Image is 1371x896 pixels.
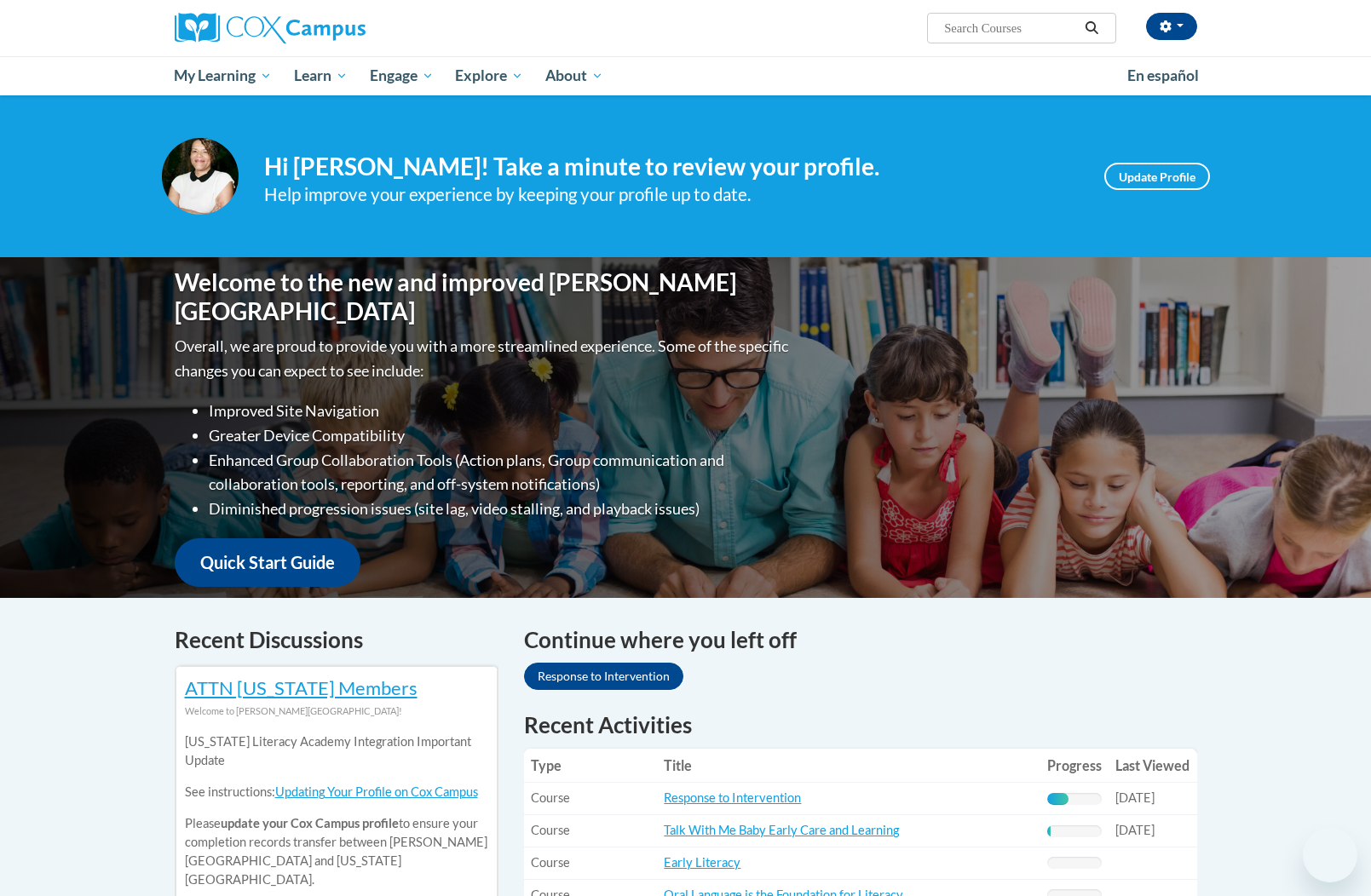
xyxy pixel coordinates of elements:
[175,268,792,325] h1: Welcome to the new and improved [PERSON_NAME][GEOGRAPHIC_DATA]
[185,783,488,801] p: See instructions:
[1047,793,1068,805] div: Progress, %
[1040,749,1109,783] th: Progress
[175,538,360,587] a: Quick Start Guide
[524,709,1197,740] h1: Recent Activities
[1146,13,1197,40] button: Account Settings
[209,399,792,423] li: Improved Site Navigation
[175,334,792,383] p: Overall, we are proud to provide you with a more streamlined experience. Some of the specific cha...
[175,13,498,43] a: Cox Campus
[209,448,792,497] li: Enhanced Group Collaboration Tools (Action plans, Group communication and collaboration tools, re...
[221,816,399,830] b: update your Cox Campus profile
[1115,823,1155,837] span: [DATE]
[657,749,1040,783] th: Title
[1079,18,1104,38] button: Search
[162,138,239,215] img: Profile Image
[175,623,498,657] h4: Recent Discussions
[942,18,1079,38] input: Search Courses
[164,56,284,95] a: My Learning
[531,855,570,870] span: Course
[185,732,488,770] p: [US_STATE] Literacy Academy Integration Important Update
[545,66,603,86] span: About
[275,784,478,799] a: Updating Your Profile on Cox Campus
[264,181,1079,209] div: Help improve your experience by keeping your profile up to date.
[524,623,1197,657] h4: Continue where you left off
[359,56,445,95] a: Engage
[444,56,534,95] a: Explore
[1109,749,1196,783] th: Last Viewed
[455,66,523,86] span: Explore
[175,13,366,43] img: Cox Campus
[1127,66,1199,84] span: En español
[370,66,434,86] span: Engage
[664,823,899,837] a: Talk With Me Baby Early Care and Learning
[209,423,792,448] li: Greater Device Compatibility
[1303,828,1357,882] iframe: Button to launch messaging window
[664,855,740,870] a: Early Literacy
[1115,790,1155,805] span: [DATE]
[209,497,792,521] li: Diminished progression issues (site lag, video stalling, and playback issues)
[664,790,801,805] a: Response to Intervention
[531,790,570,805] span: Course
[174,66,272,86] span: My Learning
[149,56,1223,95] div: Main menu
[283,56,359,95] a: Learn
[294,66,348,86] span: Learn
[531,823,570,837] span: Course
[1104,163,1210,190] a: Update Profile
[1116,58,1210,94] a: En español
[524,663,683,690] a: Response to Intervention
[524,749,658,783] th: Type
[1047,825,1050,837] div: Progress, %
[185,676,418,699] a: ATTN [US_STATE] Members
[534,56,614,95] a: About
[264,152,1079,181] h4: Hi [PERSON_NAME]! Take a minute to review your profile.
[185,702,488,721] div: Welcome to [PERSON_NAME][GEOGRAPHIC_DATA]!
